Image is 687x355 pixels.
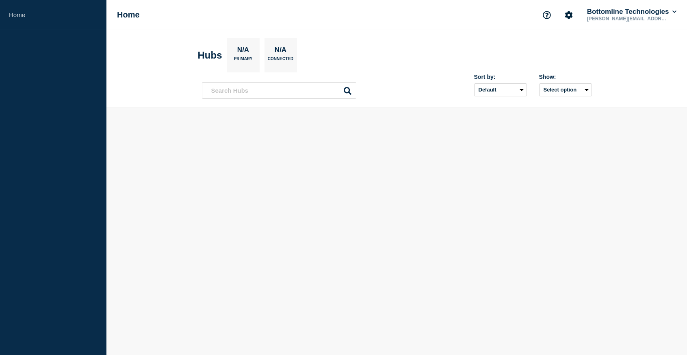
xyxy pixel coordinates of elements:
[585,8,678,16] button: Bottomline Technologies
[117,10,140,20] h1: Home
[198,50,222,61] h2: Hubs
[474,74,527,80] div: Sort by:
[202,82,356,99] input: Search Hubs
[538,7,555,24] button: Support
[268,57,293,65] p: Connected
[271,46,289,57] p: N/A
[560,7,577,24] button: Account settings
[539,83,592,96] button: Select option
[234,46,252,57] p: N/A
[234,57,253,65] p: Primary
[474,83,527,96] select: Sort by
[539,74,592,80] div: Show:
[585,16,670,22] p: [PERSON_NAME][EMAIL_ADDRESS][PERSON_NAME][DOMAIN_NAME]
